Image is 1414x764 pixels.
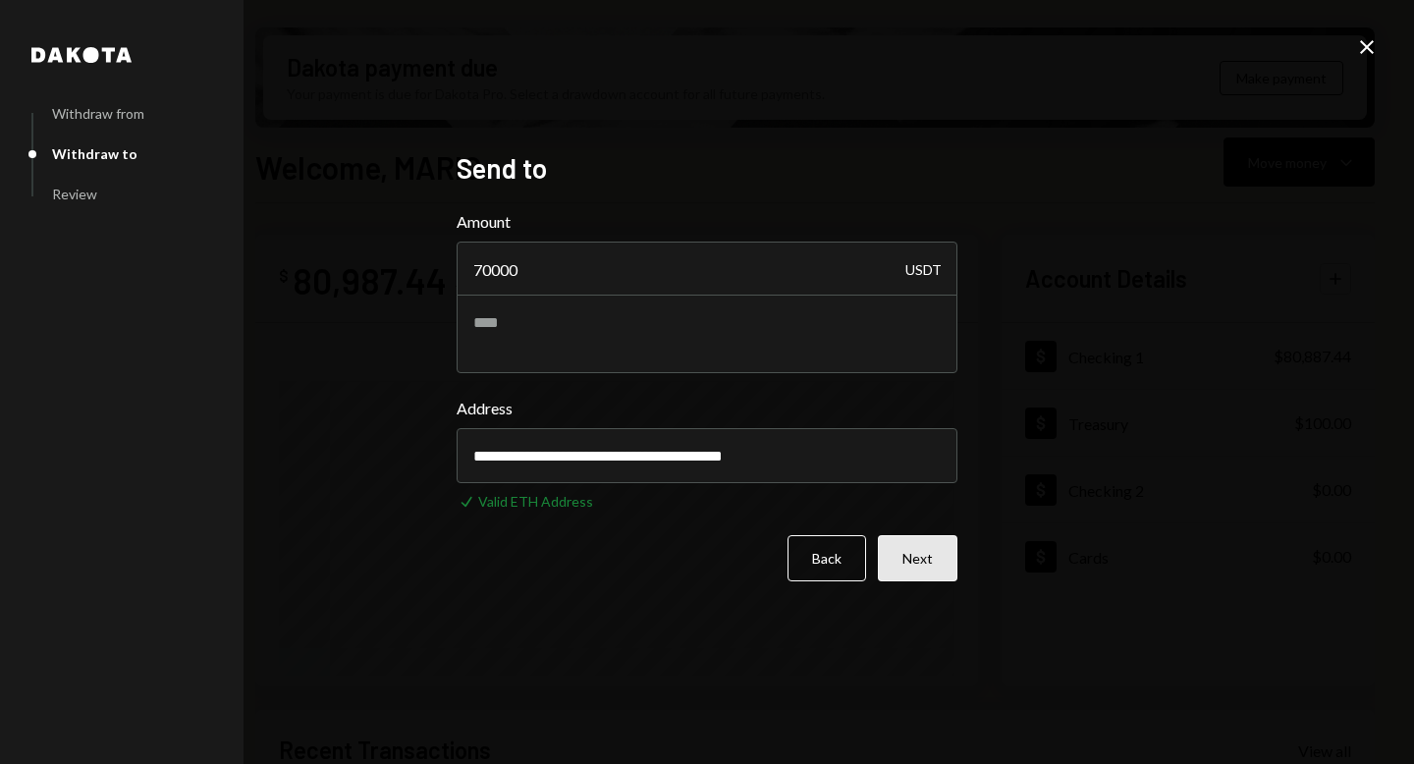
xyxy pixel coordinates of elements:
[52,186,97,202] div: Review
[457,210,957,234] label: Amount
[905,242,942,297] div: USDT
[457,149,957,188] h2: Send to
[478,491,593,512] div: Valid ETH Address
[52,145,137,162] div: Withdraw to
[457,242,957,297] input: Enter amount
[52,105,144,122] div: Withdraw from
[878,535,957,581] button: Next
[457,397,957,420] label: Address
[788,535,866,581] button: Back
